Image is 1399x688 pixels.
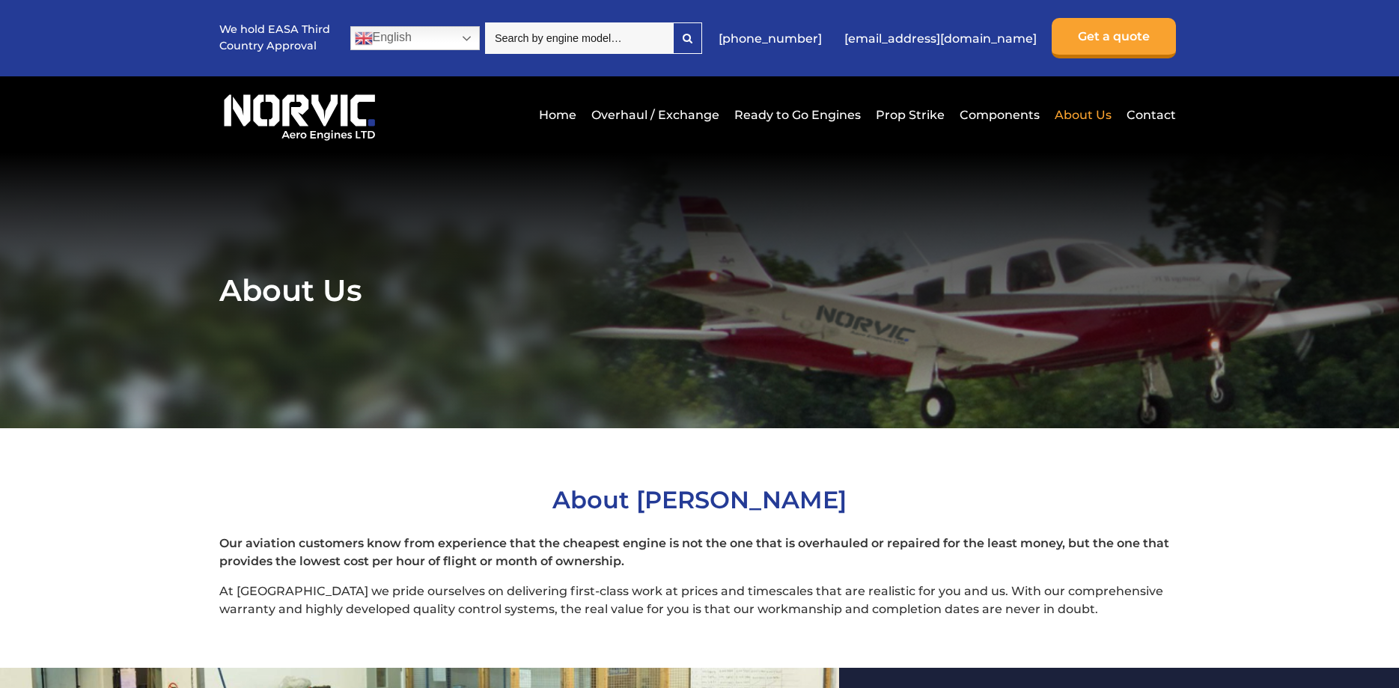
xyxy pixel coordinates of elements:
a: About Us [1051,97,1115,133]
p: At [GEOGRAPHIC_DATA] we pride ourselves on delivering first-class work at prices and timescales t... [219,582,1180,618]
a: Contact [1123,97,1176,133]
input: Search by engine model… [485,22,673,54]
span: About [PERSON_NAME] [552,485,847,514]
a: Components [956,97,1043,133]
a: Home [535,97,580,133]
a: [EMAIL_ADDRESS][DOMAIN_NAME] [837,20,1044,57]
a: [PHONE_NUMBER] [711,20,829,57]
a: English [350,26,480,50]
h1: About Us [219,272,1180,308]
a: Prop Strike [872,97,948,133]
strong: Our aviation customers know from experience that the cheapest engine is not the one that is overh... [219,536,1169,568]
a: Overhaul / Exchange [588,97,723,133]
a: Get a quote [1052,18,1176,58]
p: We hold EASA Third Country Approval [219,22,332,54]
a: Ready to Go Engines [731,97,865,133]
img: Norvic Aero Engines logo [219,88,380,141]
img: en [355,29,373,47]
